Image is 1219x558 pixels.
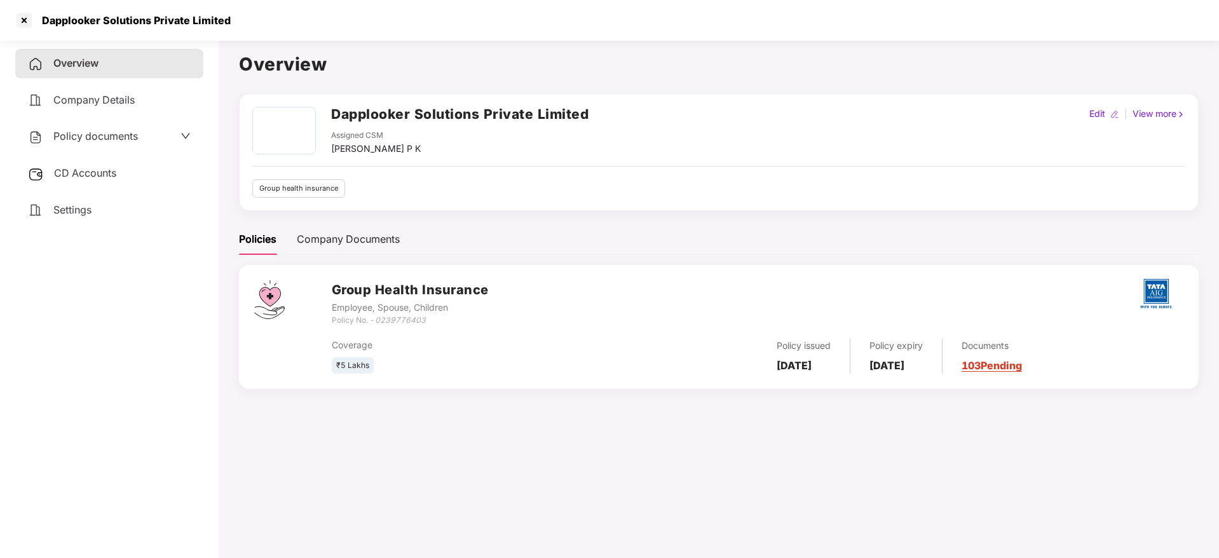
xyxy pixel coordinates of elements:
div: Employee, Spouse, Children [332,301,489,315]
a: 103 Pending [962,359,1022,372]
div: ₹5 Lakhs [332,357,374,374]
h2: Dapplooker Solutions Private Limited [331,104,589,125]
span: Overview [53,57,99,69]
h3: Group Health Insurance [332,280,489,300]
div: Policy No. - [332,315,489,327]
div: [PERSON_NAME] P K [331,142,421,156]
div: Edit [1087,107,1108,121]
div: Dapplooker Solutions Private Limited [34,14,231,27]
div: Policy expiry [869,339,923,353]
div: Coverage [332,338,616,352]
img: svg+xml;base64,PHN2ZyB4bWxucz0iaHR0cDovL3d3dy53My5vcmcvMjAwMC9zdmciIHdpZHRoPSIyNCIgaGVpZ2h0PSIyNC... [28,93,43,108]
img: rightIcon [1176,110,1185,119]
span: Settings [53,203,92,216]
div: Company Documents [297,231,400,247]
div: Group health insurance [252,179,345,198]
span: Policy documents [53,130,138,142]
b: [DATE] [777,359,812,372]
img: svg+xml;base64,PHN2ZyB3aWR0aD0iMjUiIGhlaWdodD0iMjQiIHZpZXdCb3g9IjAgMCAyNSAyNCIgZmlsbD0ibm9uZSIgeG... [28,167,44,182]
i: 0239776403 [375,315,426,325]
img: svg+xml;base64,PHN2ZyB4bWxucz0iaHR0cDovL3d3dy53My5vcmcvMjAwMC9zdmciIHdpZHRoPSIyNCIgaGVpZ2h0PSIyNC... [28,203,43,218]
img: tatag.png [1134,271,1178,316]
b: [DATE] [869,359,904,372]
div: Policies [239,231,276,247]
div: | [1122,107,1130,121]
img: svg+xml;base64,PHN2ZyB4bWxucz0iaHR0cDovL3d3dy53My5vcmcvMjAwMC9zdmciIHdpZHRoPSIyNCIgaGVpZ2h0PSIyNC... [28,130,43,145]
img: editIcon [1110,110,1119,119]
span: CD Accounts [54,167,116,179]
img: svg+xml;base64,PHN2ZyB4bWxucz0iaHR0cDovL3d3dy53My5vcmcvMjAwMC9zdmciIHdpZHRoPSIyNCIgaGVpZ2h0PSIyNC... [28,57,43,72]
div: Policy issued [777,339,831,353]
div: Documents [962,339,1022,353]
img: svg+xml;base64,PHN2ZyB4bWxucz0iaHR0cDovL3d3dy53My5vcmcvMjAwMC9zdmciIHdpZHRoPSI0Ny43MTQiIGhlaWdodD... [254,280,285,319]
div: View more [1130,107,1188,121]
span: Company Details [53,93,135,106]
span: down [180,131,191,141]
h1: Overview [239,50,1199,78]
div: Assigned CSM [331,130,421,142]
